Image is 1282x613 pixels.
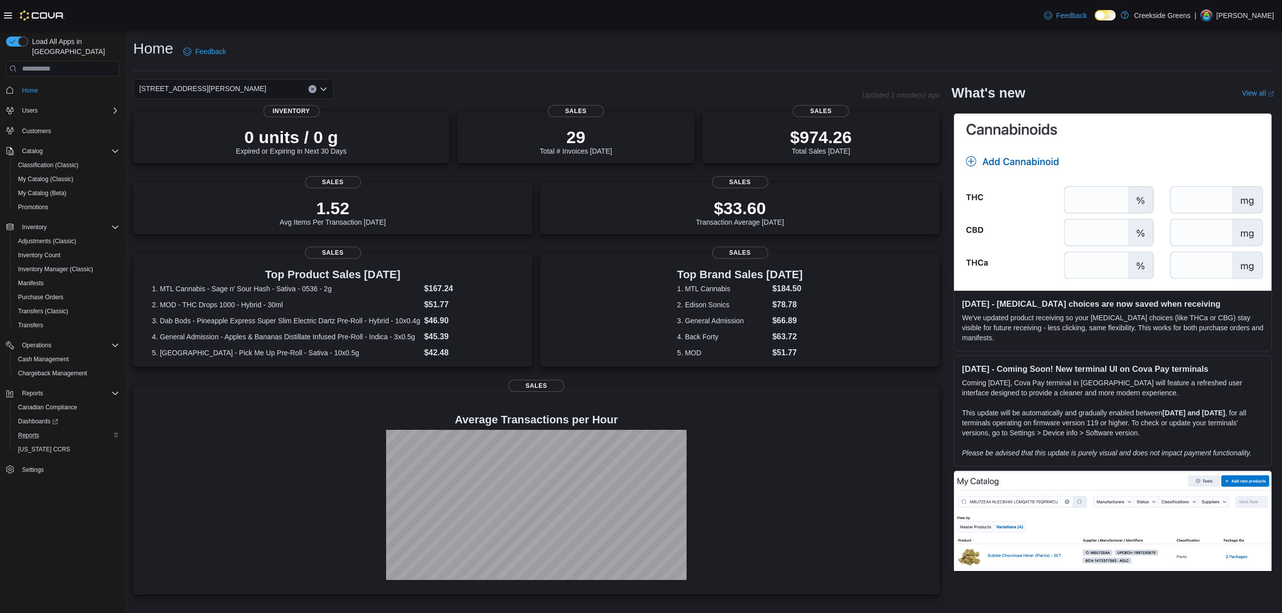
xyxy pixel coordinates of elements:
[18,161,79,169] span: Classification (Classic)
[677,269,803,281] h3: Top Brand Sales [DATE]
[548,105,604,117] span: Sales
[790,127,852,147] p: $974.26
[14,187,119,199] span: My Catalog (Beta)
[1216,10,1274,22] p: [PERSON_NAME]
[2,338,123,352] button: Operations
[14,187,71,199] a: My Catalog (Beta)
[2,220,123,234] button: Inventory
[280,198,386,218] p: 1.52
[18,189,67,197] span: My Catalog (Beta)
[18,293,64,301] span: Purchase Orders
[18,84,119,96] span: Home
[1200,10,1212,22] div: Pat McCaffrey
[14,173,78,185] a: My Catalog (Classic)
[14,263,119,275] span: Inventory Manager (Classic)
[139,83,266,95] span: [STREET_ADDRESS][PERSON_NAME]
[18,464,48,476] a: Settings
[20,11,65,21] img: Cova
[14,319,47,331] a: Transfers
[14,401,119,413] span: Canadian Compliance
[1134,10,1190,22] p: Creekside Greens
[236,127,347,147] p: 0 units / 0 g
[263,105,319,117] span: Inventory
[677,284,768,294] dt: 1. MTL Cannabis
[10,158,123,172] button: Classification (Classic)
[14,249,65,261] a: Inventory Count
[6,79,119,503] nav: Complex example
[793,105,849,117] span: Sales
[10,290,123,304] button: Purchase Orders
[18,321,43,329] span: Transfers
[22,107,38,115] span: Users
[14,319,119,331] span: Transfers
[10,304,123,318] button: Transfers (Classic)
[18,105,42,117] button: Users
[14,263,97,275] a: Inventory Manager (Classic)
[18,221,119,233] span: Inventory
[540,127,612,147] p: 29
[14,443,119,455] span: Washington CCRS
[22,466,44,474] span: Settings
[141,414,931,426] h4: Average Transactions per Hour
[305,247,361,259] span: Sales
[280,198,386,226] div: Avg Items Per Transaction [DATE]
[18,279,44,287] span: Manifests
[962,378,1263,398] p: Coming [DATE], Cova Pay terminal in [GEOGRAPHIC_DATA] will feature a refreshed user interface des...
[14,353,73,365] a: Cash Management
[424,347,513,359] dd: $42.48
[18,445,70,453] span: [US_STATE] CCRS
[10,186,123,200] button: My Catalog (Beta)
[1095,10,1116,21] input: Dark Mode
[712,247,768,259] span: Sales
[18,339,56,351] button: Operations
[10,234,123,248] button: Adjustments (Classic)
[962,313,1263,343] p: We've updated product receiving so your [MEDICAL_DATA] choices (like THCa or CBG) stay visible fo...
[14,401,81,413] a: Canadian Compliance
[2,104,123,118] button: Users
[18,221,51,233] button: Inventory
[14,201,53,213] a: Promotions
[236,127,347,155] div: Expired or Expiring in Next 30 Days
[305,176,361,188] span: Sales
[18,417,58,425] span: Dashboards
[18,369,87,377] span: Chargeback Management
[14,415,62,427] a: Dashboards
[540,127,612,155] div: Total # Invoices [DATE]
[152,316,420,326] dt: 3. Dab Bods - Pineapple Express Super Slim Electric Dartz Pre-Roll - Hybrid - 10x0.4g
[14,305,119,317] span: Transfers (Classic)
[14,235,80,247] a: Adjustments (Classic)
[22,223,47,231] span: Inventory
[10,318,123,332] button: Transfers
[18,307,68,315] span: Transfers (Classic)
[677,332,768,342] dt: 4. Back Forty
[10,442,123,456] button: [US_STATE] CCRS
[14,291,119,303] span: Purchase Orders
[152,300,420,310] dt: 2. MOD - THC Drops 1000 - Hybrid - 30ml
[2,83,123,97] button: Home
[712,176,768,188] span: Sales
[772,283,803,295] dd: $184.50
[195,47,226,57] span: Feedback
[790,127,852,155] div: Total Sales [DATE]
[14,159,119,171] span: Classification (Classic)
[18,105,119,117] span: Users
[2,144,123,158] button: Catalog
[18,251,61,259] span: Inventory Count
[18,175,74,183] span: My Catalog (Classic)
[14,367,119,379] span: Chargeback Management
[2,386,123,400] button: Reports
[14,367,91,379] a: Chargeback Management
[14,429,119,441] span: Reports
[2,124,123,138] button: Customers
[424,283,513,295] dd: $167.24
[22,87,38,95] span: Home
[951,85,1025,101] h2: What's new
[696,198,784,226] div: Transaction Average [DATE]
[308,85,316,93] button: Clear input
[10,262,123,276] button: Inventory Manager (Classic)
[508,380,564,392] span: Sales
[962,299,1263,309] h3: [DATE] - [MEDICAL_DATA] choices are now saved when receiving
[862,91,939,99] p: Updated 1 minute(s) ago
[424,315,513,327] dd: $46.90
[18,203,49,211] span: Promotions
